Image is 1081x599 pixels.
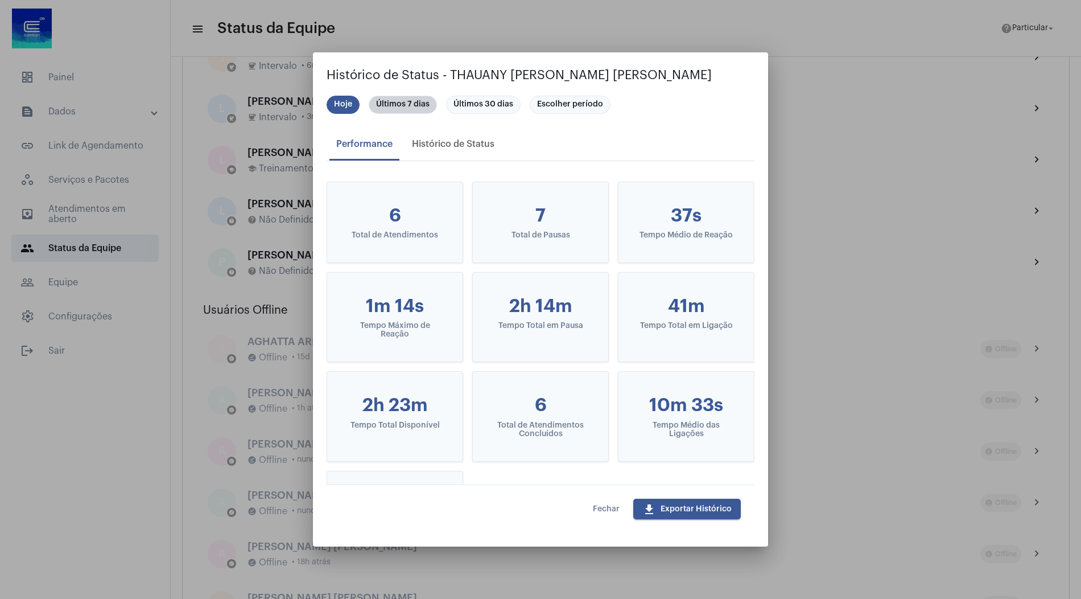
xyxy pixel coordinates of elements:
[327,96,360,114] mat-chip: Hoje
[345,322,444,339] div: Tempo Máximo de Reação
[491,395,590,416] div: 6
[637,296,736,317] div: 41m
[345,205,444,227] div: 6
[491,231,590,240] div: Total de Pausas
[412,139,494,149] div: Histórico de Status
[491,205,590,227] div: 7
[637,322,736,330] div: Tempo Total em Ligação
[642,503,656,516] mat-icon: download
[530,96,610,114] mat-chip: Escolher período
[642,505,732,513] span: Exportar Histórico
[637,395,736,416] div: 10m 33s
[336,139,393,149] div: Performance
[369,96,437,114] mat-chip: Últimos 7 dias
[491,296,590,317] div: 2h 14m
[446,96,521,114] mat-chip: Últimos 30 dias
[637,421,736,438] div: Tempo Médio das Ligações
[327,93,754,116] mat-chip-list: Seleção de período
[633,499,741,519] button: Exportar Histórico
[327,66,754,84] h2: Histórico de Status - THAUANY [PERSON_NAME] [PERSON_NAME]
[345,395,444,416] div: 2h 23m
[491,421,590,438] div: Total de Atendimentos Concluídos
[584,499,629,519] button: Fechar
[491,322,590,330] div: Tempo Total em Pausa
[345,421,444,430] div: Tempo Total Disponível
[345,296,444,317] div: 1m 14s
[637,231,736,240] div: Tempo Médio de Reação
[345,231,444,240] div: Total de Atendimentos
[593,505,620,513] span: Fechar
[637,205,736,227] div: 37s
